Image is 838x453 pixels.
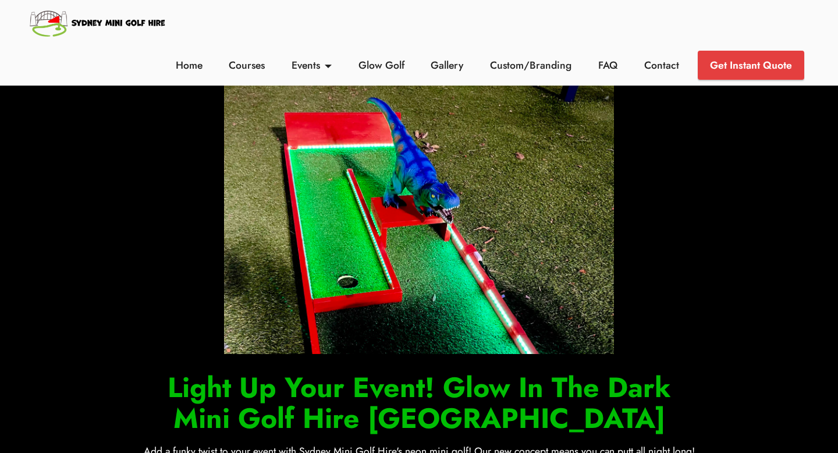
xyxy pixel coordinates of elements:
a: Events [289,58,335,73]
a: FAQ [595,58,621,73]
a: Home [172,58,205,73]
a: Courses [226,58,268,73]
a: Contact [641,58,682,73]
a: Glow Golf [355,58,407,73]
a: Custom/Branding [487,58,575,73]
a: Gallery [428,58,467,73]
img: Glow In the Dark Mini Golf Hire Sydney [224,75,615,354]
a: Get Instant Quote [698,51,804,80]
strong: Light Up Your Event! Glow In The Dark Mini Golf Hire [GEOGRAPHIC_DATA] [168,367,671,438]
img: Sydney Mini Golf Hire [28,6,168,40]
